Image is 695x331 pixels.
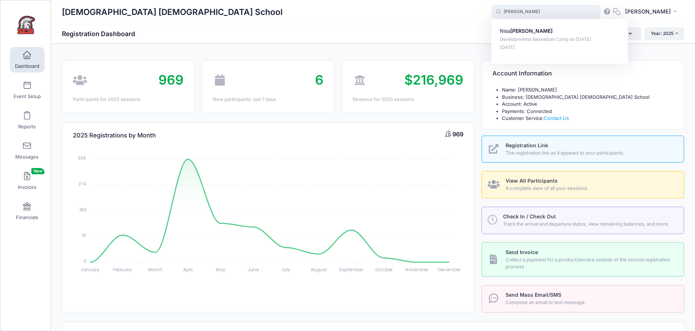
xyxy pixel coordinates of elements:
[404,72,463,88] span: $216,969
[405,266,428,273] tspan: November
[506,142,548,148] span: Registration Link
[500,44,620,51] p: [DATE]
[73,125,156,146] h4: 2025 Registrations by Month
[82,232,86,238] tspan: 91
[113,266,132,273] tspan: February
[148,266,162,273] tspan: March
[500,27,620,35] p: Nisa
[216,266,225,273] tspan: May
[651,31,674,36] span: Year: 2025
[502,94,673,101] li: Business: [DEMOGRAPHIC_DATA] [DEMOGRAPHIC_DATA] School
[502,108,673,115] li: Payments: Connected
[438,266,461,273] tspan: December
[282,266,291,273] tspan: July
[506,256,676,270] span: Collect a payment for a product/service outside of the normal registration process
[81,266,99,273] tspan: January
[506,149,676,157] span: The registration link as it appears to your participants.
[18,184,36,190] span: Invoices
[10,108,44,133] a: Reports
[544,115,569,121] a: Contact Us
[158,72,184,88] span: 969
[492,63,552,84] h4: Account Information
[10,47,44,73] a: Dashboard
[375,266,393,273] tspan: October
[506,299,676,306] span: Compose an email or text message.
[506,249,538,255] span: Send Invoice
[12,11,40,39] img: Evangelical Christian School
[10,77,44,103] a: Event Setup
[620,4,684,20] button: [PERSON_NAME]
[625,8,671,16] span: [PERSON_NAME]
[502,101,673,108] li: Account: Active
[353,96,463,103] div: Revenue for 2025 sessions
[62,4,283,20] h1: [DEMOGRAPHIC_DATA] [DEMOGRAPHIC_DATA] School
[482,242,684,277] a: Send Invoice Collect a payment for a product/service outside of the normal registration process
[183,266,193,273] tspan: April
[0,8,51,42] a: Evangelical Christian School
[315,72,323,88] span: 6
[502,86,673,94] li: Name: [PERSON_NAME]
[15,154,39,160] span: Messages
[213,96,323,103] div: New participants: last 7 days
[502,115,673,122] li: Customer Service:
[31,168,44,174] span: New
[78,155,86,161] tspan: 365
[482,171,684,198] a: View All Participants A complete view of all your sessions.
[482,285,684,312] a: Send Mass Email/SMS Compose an email or text message.
[500,36,620,43] p: Developmental Basketball Camp on [DATE]
[510,28,553,34] strong: [PERSON_NAME]
[644,27,684,40] button: Year: 2025
[78,181,86,187] tspan: 274
[482,136,684,163] a: Registration Link The registration link as it appears to your participants.
[15,63,39,69] span: Dashboard
[452,131,463,138] span: 969
[506,178,558,184] span: View All Participants
[18,124,36,130] span: Reports
[503,213,556,219] span: Check In / Check Out
[491,5,601,19] input: Search by First Name, Last Name, or Email...
[503,221,675,228] span: Track the arrival and departure status, view remaining balances, and more.
[10,138,44,163] a: Messages
[16,214,38,221] span: Financials
[83,258,86,264] tspan: 0
[506,292,561,298] span: Send Mass Email/SMS
[13,93,41,100] span: Event Setup
[506,185,676,192] span: A complete view of all your sessions.
[311,266,327,273] tspan: August
[248,266,259,273] tspan: June
[10,198,44,224] a: Financials
[73,96,184,103] div: Participants for 2025 sessions
[339,266,364,273] tspan: September
[10,168,44,194] a: InvoicesNew
[62,30,141,38] h1: Registration Dashboard
[79,206,86,213] tspan: 183
[482,207,684,234] a: Check In / Check Out Track the arrival and departure status, view remaining balances, and more.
